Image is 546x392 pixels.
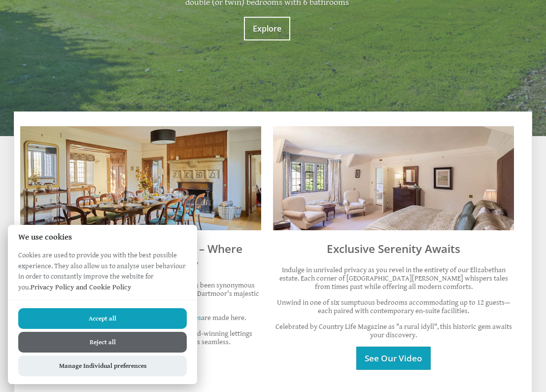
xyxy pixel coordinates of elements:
a: See Our Video [356,347,431,370]
button: Reject all [18,332,187,353]
p: Unwind in one of six sumptuous bedrooms accommodating up to 12 guests—each paired with contempora... [273,298,514,315]
p: Cookies are used to provide you with the best possible experience. They also allow us to analyse ... [8,250,197,300]
p: Celebrated by Country Life Magazine as "a rural idyll", this historic gem awaits your discovery. [273,322,514,339]
img: IMG_1569.full.jpg [273,126,514,230]
h2: We use cookies [8,233,197,242]
p: Indulge in unrivaled privacy as you revel in the entirety of our Elizabethan estate. Each corner ... [273,266,514,291]
a: Explore [244,17,290,40]
img: NY_Great_Bidlake_Manor106522.full.jpg [20,126,261,230]
a: Privacy Policy and Cookie Policy [31,283,131,291]
button: Accept all [18,308,187,329]
h2: Exclusive Serenity Awaits [273,241,514,256]
button: Manage Individual preferences [18,356,187,376]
